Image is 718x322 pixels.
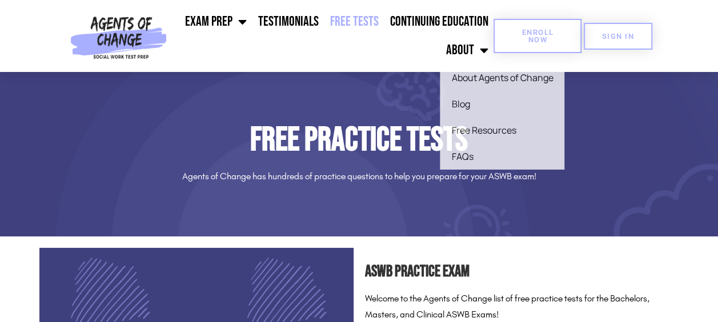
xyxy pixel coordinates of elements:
a: FAQs [440,143,564,170]
a: Free Resources [440,117,564,143]
a: Enroll Now [494,19,581,53]
a: Testimonials [252,7,324,36]
span: SIGN IN [602,33,634,40]
a: About [440,36,494,65]
h2: ASWB Practice Exam [365,259,679,285]
h1: Free Practice Tests [39,123,679,157]
a: Exam Prep [179,7,252,36]
span: Enroll Now [512,29,563,43]
a: Free Tests [324,7,384,36]
p: Agents of Change has hundreds of practice questions to help you prepare for your ASWB exam! [39,168,679,185]
a: Continuing Education [384,7,494,36]
a: SIGN IN [584,23,652,50]
nav: Menu [171,7,494,65]
a: About Agents of Change [440,65,564,91]
ul: About [440,65,564,170]
a: Blog [440,91,564,117]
